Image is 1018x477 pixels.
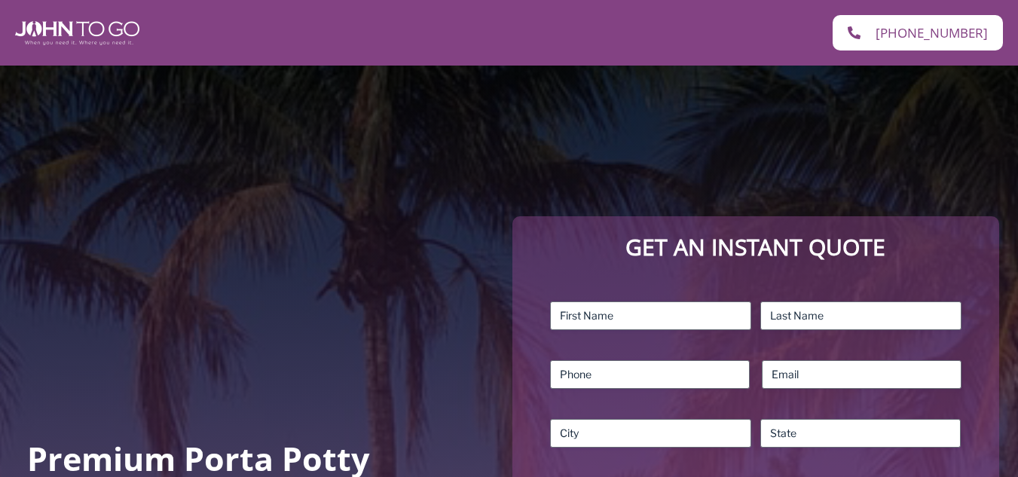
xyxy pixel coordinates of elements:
[762,360,961,389] input: Email
[876,26,988,39] span: [PHONE_NUMBER]
[527,231,983,264] p: Get an Instant Quote
[833,15,1003,50] a: [PHONE_NUMBER]
[15,21,139,45] img: John To Go
[760,419,961,448] input: State
[550,301,751,330] input: First Name
[760,301,961,330] input: Last Name
[550,360,750,389] input: Phone
[550,419,751,448] input: City
[958,417,1018,477] button: Live Chat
